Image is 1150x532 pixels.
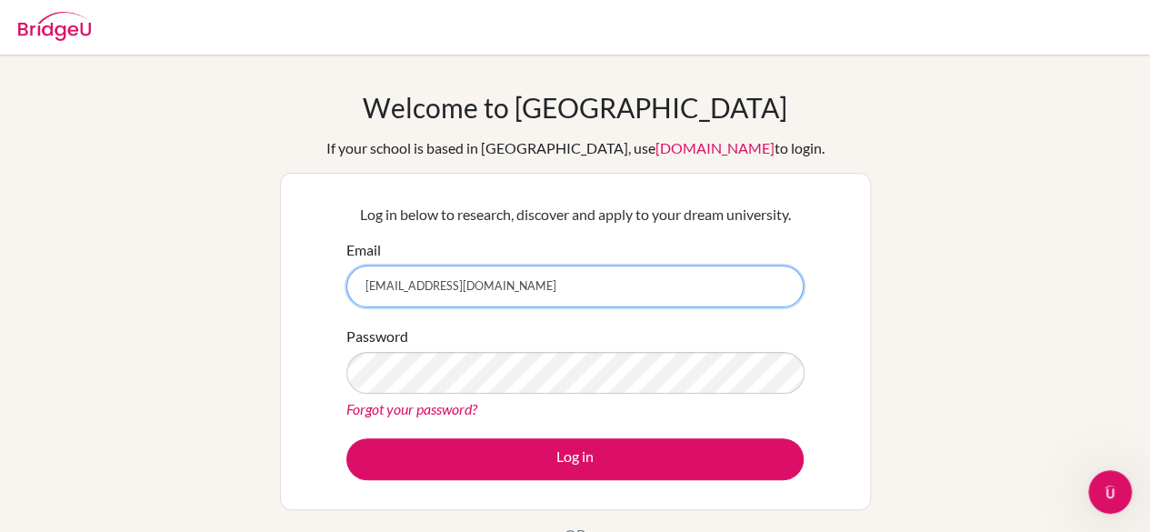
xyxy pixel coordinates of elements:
button: Log in [346,438,804,480]
a: [DOMAIN_NAME] [655,139,775,156]
img: Bridge-U [18,12,91,41]
iframe: Intercom live chat [1088,470,1132,514]
label: Email [346,239,381,261]
label: Password [346,326,408,347]
a: Forgot your password? [346,400,477,417]
p: Log in below to research, discover and apply to your dream university. [346,204,804,226]
div: If your school is based in [GEOGRAPHIC_DATA], use to login. [326,137,825,159]
h1: Welcome to [GEOGRAPHIC_DATA] [363,91,787,124]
